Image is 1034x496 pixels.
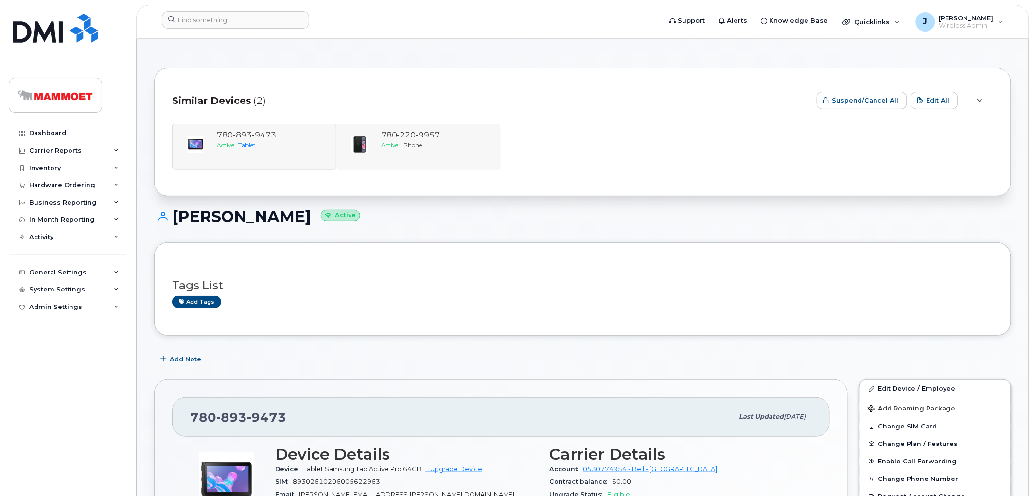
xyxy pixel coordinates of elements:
button: Suspend/Cancel All [817,92,907,109]
span: 780 [381,130,440,139]
h3: Tags List [172,279,993,291]
span: Contract balance [550,478,613,485]
span: Device [275,465,303,473]
span: Last updated [739,413,784,420]
span: Account [550,465,583,473]
span: 220 [397,130,416,139]
span: 780 [190,410,286,425]
h1: [PERSON_NAME] [154,208,1011,225]
a: Edit Device / Employee [860,380,1011,397]
button: Add Note [154,350,210,368]
a: 0530774954 - Bell - [GEOGRAPHIC_DATA] [583,465,718,473]
a: Add tags [172,296,221,308]
span: [DATE] [784,413,806,420]
img: iPhone_11.jpg [350,135,369,154]
span: Add Note [170,355,201,364]
span: 893 [216,410,247,425]
button: Enable Call Forwarding [860,453,1011,470]
button: Change Plan / Features [860,435,1011,453]
span: (2) [253,94,266,108]
span: Similar Devices [172,94,251,108]
h3: Carrier Details [550,445,813,463]
span: $0.00 [613,478,631,485]
span: Tablet Samsung Tab Active Pro 64GB [303,465,421,473]
span: Active [381,141,399,149]
span: Enable Call Forwarding [878,458,957,465]
span: SIM [275,478,293,485]
button: Change Phone Number [860,470,1011,488]
span: 9957 [416,130,440,139]
span: Add Roaming Package [868,405,956,414]
button: Change SIM Card [860,418,1011,435]
a: + Upgrade Device [425,465,482,473]
span: 89302610206005622963 [293,478,380,485]
a: 7802209957ActiveiPhone [342,130,495,164]
span: Edit All [927,96,950,105]
span: Suspend/Cancel All [832,96,899,105]
button: Edit All [911,92,958,109]
span: Change Plan / Features [878,440,958,447]
button: Add Roaming Package [860,398,1011,418]
h3: Device Details [275,445,538,463]
span: 9473 [247,410,286,425]
small: Active [321,210,360,221]
span: iPhone [403,141,422,149]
